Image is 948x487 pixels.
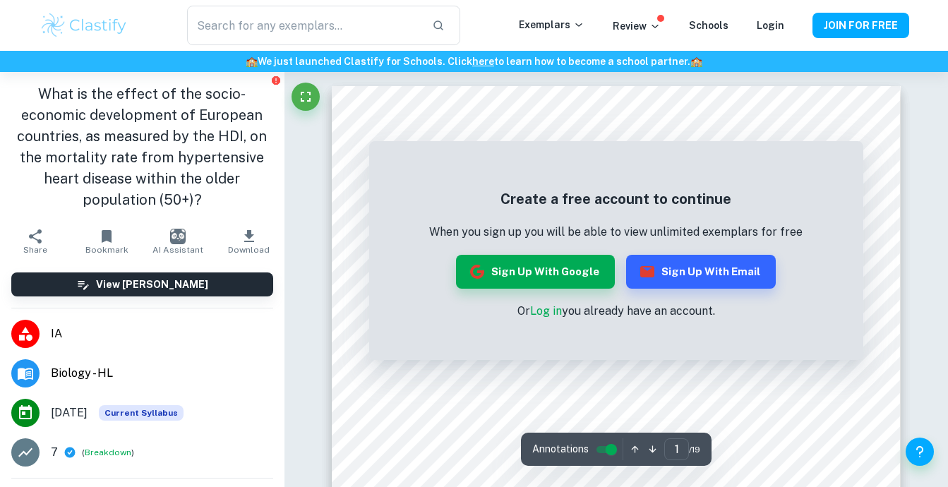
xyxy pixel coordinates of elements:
img: AI Assistant [170,229,186,244]
button: Breakdown [85,446,131,459]
button: AI Assistant [142,222,213,261]
button: JOIN FOR FREE [812,13,909,38]
button: Sign up with Google [456,255,615,289]
button: Help and Feedback [906,438,934,466]
a: Log in [530,304,562,318]
button: Fullscreen [292,83,320,111]
h1: What is the effect of the socio-economic development of European countries, as measured by the HD... [11,83,273,210]
div: This exemplar is based on the current syllabus. Feel free to refer to it for inspiration/ideas wh... [99,405,184,421]
p: Or you already have an account. [429,303,803,320]
span: Current Syllabus [99,405,184,421]
h6: We just launched Clastify for Schools. Click to learn how to become a school partner. [3,54,945,69]
span: AI Assistant [152,245,203,255]
span: 🏫 [690,56,702,67]
p: 7 [51,444,58,461]
span: Annotations [532,442,589,457]
input: Search for any exemplars... [187,6,420,45]
span: ( ) [82,446,134,459]
button: Report issue [271,75,282,85]
span: Biology - HL [51,365,273,382]
span: 🏫 [246,56,258,67]
h6: View [PERSON_NAME] [96,277,208,292]
span: Bookmark [85,245,128,255]
span: [DATE] [51,404,88,421]
span: Download [228,245,270,255]
button: Bookmark [71,222,143,261]
button: Sign up with Email [626,255,776,289]
a: here [472,56,494,67]
h5: Create a free account to continue [429,188,803,210]
a: Schools [689,20,728,31]
span: Share [23,245,47,255]
span: IA [51,325,273,342]
p: When you sign up you will be able to view unlimited exemplars for free [429,224,803,241]
p: Exemplars [519,17,584,32]
span: / 19 [689,443,700,456]
img: Clastify logo [40,11,129,40]
button: View [PERSON_NAME] [11,272,273,296]
a: Login [757,20,784,31]
button: Download [213,222,284,261]
p: Review [613,18,661,34]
